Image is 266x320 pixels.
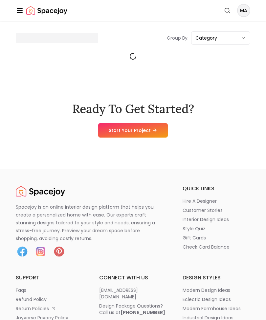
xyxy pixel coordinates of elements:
b: [PHONE_NUMBER] [121,309,165,316]
a: gift cards [183,235,250,241]
p: faqs [16,287,26,293]
p: modern farmhouse ideas [183,305,241,312]
a: Design Package Questions?Call us at[PHONE_NUMBER] [99,303,167,316]
a: [EMAIL_ADDRESS][DOMAIN_NAME] [99,287,167,300]
img: Facebook icon [16,245,29,258]
p: gift cards [183,235,206,241]
p: Group By: [167,35,188,41]
a: Start Your Project [98,123,168,138]
p: Spacejoy is an online interior design platform that helps you create a personalized home with eas... [16,203,163,242]
a: modern farmhouse ideas [183,305,250,312]
p: refund policy [16,296,47,303]
img: Instagram icon [34,245,47,258]
a: Spacejoy [16,185,65,198]
p: return policies [16,305,49,312]
a: eclectic design ideas [183,296,250,303]
a: return policies [16,305,83,312]
span: MA [238,5,250,16]
img: Spacejoy Logo [16,185,65,198]
h2: Ready To Get Started? [72,102,194,115]
a: refund policy [16,296,83,303]
p: check card balance [183,244,230,250]
a: customer stories [183,207,250,214]
h6: support [16,274,83,282]
p: modern design ideas [183,287,230,293]
a: modern design ideas [183,287,250,293]
div: Design Package Questions? Call us at [99,303,165,316]
img: Spacejoy Logo [26,4,67,17]
a: hire a designer [183,198,250,204]
p: eclectic design ideas [183,296,231,303]
p: customer stories [183,207,223,214]
h6: quick links [183,185,250,193]
h6: connect with us [99,274,167,282]
a: check card balance [183,244,250,250]
p: style quiz [183,225,205,232]
h6: design styles [183,274,250,282]
a: interior design ideas [183,216,250,223]
a: style quiz [183,225,250,232]
p: hire a designer [183,198,217,204]
img: Pinterest icon [53,245,66,258]
p: interior design ideas [183,216,229,223]
button: MA [237,4,250,17]
a: faqs [16,287,83,293]
a: Spacejoy [26,4,67,17]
